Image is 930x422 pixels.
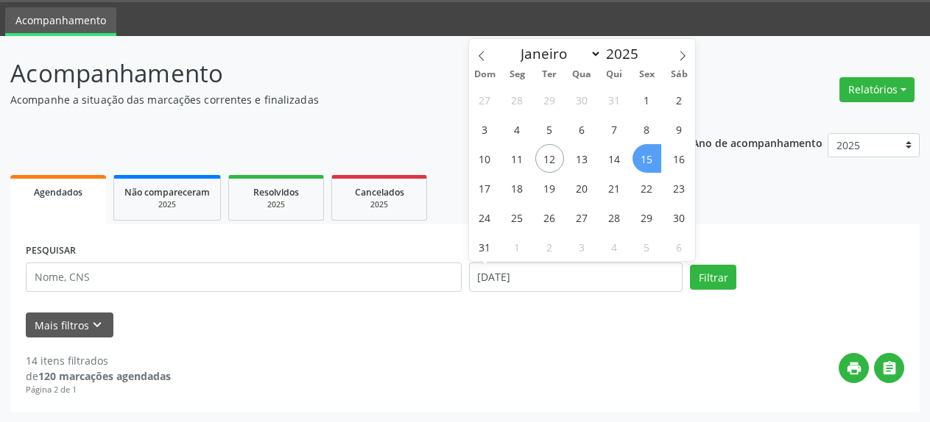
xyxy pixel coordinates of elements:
span: Agosto 15, 2025 [633,144,661,173]
span: Cancelados [355,186,404,199]
div: de [26,368,171,384]
span: Agosto 13, 2025 [568,144,596,173]
span: Agosto 14, 2025 [600,144,629,173]
span: Agosto 6, 2025 [568,115,596,143]
p: Ano de acompanhamento [692,133,822,151]
input: Year [602,44,650,63]
span: Agosto 10, 2025 [471,144,499,173]
span: Agosto 19, 2025 [535,174,564,202]
span: Agosto 2, 2025 [665,85,694,114]
button:  [874,353,904,383]
span: Agosto 22, 2025 [633,174,661,202]
span: Agosto 4, 2025 [503,115,532,143]
span: Julho 28, 2025 [503,85,532,114]
span: Agosto 1, 2025 [633,85,661,114]
div: Página 2 de 1 [26,384,171,396]
p: Acompanhe a situação das marcações correntes e finalizadas [10,92,647,107]
select: Month [514,43,602,64]
span: Qui [598,70,630,79]
span: Agosto 26, 2025 [535,203,564,232]
span: Julho 31, 2025 [600,85,629,114]
span: Agosto 21, 2025 [600,174,629,202]
span: Agosto 18, 2025 [503,174,532,202]
label: PESQUISAR [26,240,76,262]
span: Dom [469,70,501,79]
span: Qua [566,70,598,79]
span: Agosto 16, 2025 [665,144,694,173]
span: Setembro 5, 2025 [633,232,661,261]
span: Agendados [34,186,82,199]
i: keyboard_arrow_down [89,317,105,333]
span: Resolvidos [253,186,299,199]
input: Nome, CNS [26,262,462,292]
span: Agosto 29, 2025 [633,203,661,232]
div: 2025 [239,199,313,210]
span: Agosto 3, 2025 [471,115,499,143]
span: Setembro 2, 2025 [535,232,564,261]
span: Não compareceram [124,186,210,199]
a: Acompanhamento [5,7,116,36]
input: Selecione um intervalo [469,262,683,292]
span: Agosto 20, 2025 [568,174,596,202]
span: Agosto 7, 2025 [600,115,629,143]
span: Agosto 28, 2025 [600,203,629,232]
span: Julho 29, 2025 [535,85,564,114]
span: Agosto 23, 2025 [665,174,694,202]
span: Seg [501,70,533,79]
span: Agosto 27, 2025 [568,203,596,232]
span: Julho 27, 2025 [471,85,499,114]
button: Mais filtroskeyboard_arrow_down [26,312,113,338]
span: Setembro 3, 2025 [568,232,596,261]
div: 14 itens filtrados [26,353,171,368]
span: Setembro 6, 2025 [665,232,694,261]
button: Relatórios [839,77,915,102]
span: Agosto 11, 2025 [503,144,532,173]
span: Agosto 8, 2025 [633,115,661,143]
span: Sex [630,70,663,79]
div: 2025 [124,199,210,210]
span: Julho 30, 2025 [568,85,596,114]
i: print [846,360,862,376]
span: Agosto 25, 2025 [503,203,532,232]
span: Agosto 9, 2025 [665,115,694,143]
span: Agosto 5, 2025 [535,115,564,143]
span: Agosto 17, 2025 [471,174,499,202]
div: 2025 [342,199,416,210]
span: Agosto 24, 2025 [471,203,499,232]
strong: 120 marcações agendadas [38,369,171,383]
span: Setembro 1, 2025 [503,232,532,261]
span: Agosto 31, 2025 [471,232,499,261]
span: Agosto 12, 2025 [535,144,564,173]
p: Acompanhamento [10,55,647,92]
button: print [839,353,869,383]
span: Ter [533,70,566,79]
span: Agosto 30, 2025 [665,203,694,232]
button: Filtrar [690,265,736,290]
span: Sáb [663,70,695,79]
i:  [881,360,898,376]
span: Setembro 4, 2025 [600,232,629,261]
